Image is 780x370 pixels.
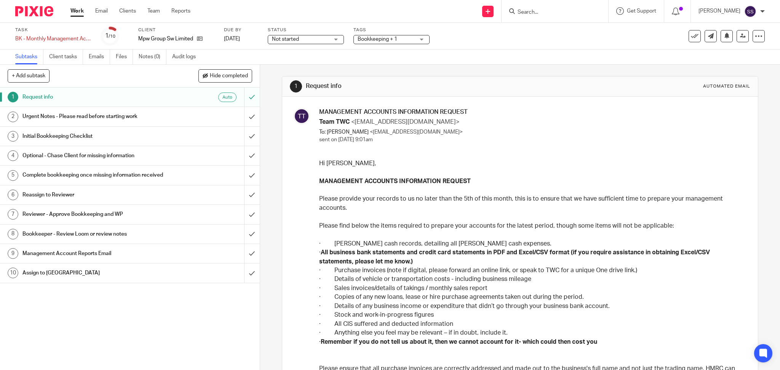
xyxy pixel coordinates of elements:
[8,190,18,200] div: 6
[22,150,165,161] h1: Optional - Chase Client for missing information
[294,108,310,124] img: svg%3E
[138,27,214,33] label: Client
[306,82,536,90] h1: Request info
[319,137,373,142] span: sent on [DATE] 9:01am
[109,34,115,38] small: /10
[138,35,193,43] p: Mpw Group Sw Limited
[358,37,397,42] span: Bookkeeping + 1
[319,275,745,284] p: · Details of vehicle or transportation costs - including business mileage
[22,169,165,181] h1: Complete bookkeeping once missing information received
[517,9,585,16] input: Search
[22,209,165,220] h1: Reviewer - Approve Bookkeeping and WP
[272,37,299,42] span: Not started
[319,329,745,337] p: · Anything else you feel may be relevant – if in doubt, include it.
[319,248,745,266] p: ·
[319,212,745,230] p: Please find below the items required to prepare your accounts for the latest period, though some ...
[22,111,165,122] h1: Urgent Notes - Please read before starting work
[8,248,18,259] div: 9
[70,7,84,15] a: Work
[8,209,18,220] div: 7
[15,27,91,33] label: Task
[95,7,108,15] a: Email
[8,112,18,122] div: 2
[22,267,165,279] h1: Assign to [GEOGRAPHIC_DATA]
[268,27,344,33] label: Status
[171,7,190,15] a: Reports
[8,131,18,142] div: 3
[218,92,237,102] div: Auto
[319,178,471,184] strong: MANAGEMENT ACCOUNTS INFORMATION REQUEST
[290,80,302,92] div: 1
[319,266,745,275] p: · Purchase invoices (note if digital, please forward an online link, or speak to TWC for a unique...
[22,189,165,201] h1: Reassign to Reviewer
[210,73,248,79] span: Hide completed
[353,27,430,33] label: Tags
[319,249,710,264] strong: All business bank statements and credit card statements in PDF and Excel/CSV format (if you requi...
[319,239,745,248] p: · [PERSON_NAME] cash records, detailing all [PERSON_NAME] cash expenses.
[22,228,165,240] h1: Bookkeeper - Review Loom or review notes
[627,8,656,14] span: Get Support
[319,129,369,135] span: To: [PERSON_NAME]
[198,69,252,82] button: Hide completed
[8,150,18,161] div: 4
[319,159,745,168] p: Hi [PERSON_NAME],
[49,49,83,64] a: Client tasks
[172,49,201,64] a: Audit logs
[8,170,18,181] div: 5
[15,6,53,16] img: Pixie
[116,49,133,64] a: Files
[119,7,136,15] a: Clients
[147,7,160,15] a: Team
[105,32,115,40] div: 1
[321,339,597,345] strong: Remember if you do not tell us about it, then we cannot account for it- which could then cost you
[319,293,745,301] p: · Copies of any new loans, lease or hire purchase agreements taken out during the period.
[319,108,745,116] h3: MANAGEMENT ACCOUNTS INFORMATION REQUEST
[698,7,740,15] p: [PERSON_NAME]
[139,49,166,64] a: Notes (0)
[15,49,43,64] a: Subtasks
[22,91,165,103] h1: Request info
[224,27,258,33] label: Due by
[319,320,745,329] p: · All CIS suffered and deducted information
[22,248,165,259] h1: Management Account Reports Email
[224,36,240,41] span: [DATE]
[8,92,18,102] div: 1
[370,129,463,135] span: <[EMAIL_ADDRESS][DOMAIN_NAME]>
[8,268,18,278] div: 10
[319,284,745,293] p: · Sales invoices/details of takings / monthly sales report
[15,35,91,43] div: BK - Monthly Management Accounts
[703,83,750,89] div: Automated email
[319,302,745,311] p: · Details of any business income or expenditure that didn’t go through your business bank account.
[89,49,110,64] a: Emails
[319,338,745,346] p: ·
[744,5,756,18] img: svg%3E
[319,119,350,125] span: Team TWC
[319,195,745,212] p: Please provide your records to us no later than the 5th of this month, this is to ensure that we ...
[319,311,745,319] p: · Stock and work-in-progress figures
[351,119,459,125] span: <[EMAIL_ADDRESS][DOMAIN_NAME]>
[8,69,50,82] button: + Add subtask
[22,131,165,142] h1: Initial Bookkeeping Checklist
[8,229,18,239] div: 8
